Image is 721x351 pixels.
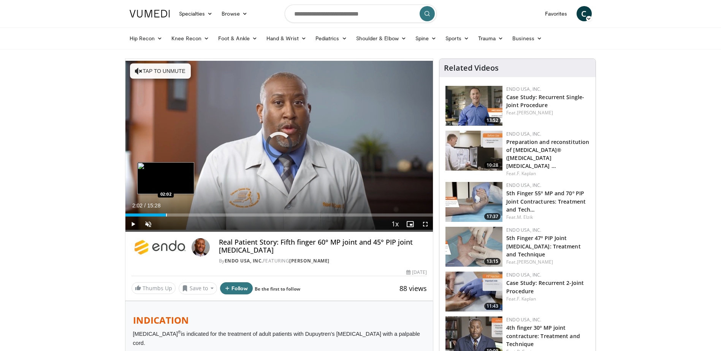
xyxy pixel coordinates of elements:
a: 13:52 [445,86,502,126]
img: 86319f2e-cbdd-4f8d-b465-ea5507697fdb.150x105_q85_crop-smart_upscale.jpg [445,227,502,267]
img: image.jpeg [137,162,194,194]
a: 4th finger 30º MP joint contracture: Treatment and Technique [506,324,580,347]
div: By FEATURING [219,258,427,264]
a: 17:37 [445,182,502,222]
a: Endo USA, Inc. [506,131,541,137]
h4: Real Patient Story: Fifth finger 60° MP joint and 45° PIP joint [MEDICAL_DATA] [219,238,427,255]
a: Thumbs Up [132,282,176,294]
a: [PERSON_NAME] [289,258,330,264]
a: 13:15 [445,227,502,267]
div: [DATE] [406,269,427,276]
a: Favorites [540,6,572,21]
a: Endo USA, Inc. [506,182,541,188]
a: Endo USA, Inc. [506,316,541,323]
span: 10:28 [484,162,501,169]
a: Hip Recon [125,31,167,46]
a: F. Kaplan [517,296,536,302]
button: Playback Rate [387,217,402,232]
span: / [144,202,146,209]
button: Save to [179,282,217,294]
a: 5th Finger 47º PIP Joint [MEDICAL_DATA]: Treatment and Technique [506,234,581,258]
span: 2:02 [132,202,143,209]
a: Pediatrics [311,31,352,46]
a: Hand & Wrist [262,31,311,46]
img: c40faede-6d95-4fee-a212-47eaa49b4c2e.150x105_q85_crop-smart_upscale.jpg [445,86,502,126]
button: Unmute [141,217,156,232]
div: Feat. [506,170,589,177]
button: Fullscreen [418,217,433,232]
a: Preparation and reconstitution of [MEDICAL_DATA]® ([MEDICAL_DATA] [MEDICAL_DATA] … [506,138,589,169]
a: Be the first to follow [255,286,300,292]
a: Endo USA, Inc. [506,227,541,233]
h4: Related Videos [444,63,499,73]
div: Feat. [506,296,589,302]
a: Browse [217,6,252,21]
a: Trauma [474,31,508,46]
img: VuMedi Logo [130,10,170,17]
a: Case Study: Recurrent 2-Joint Procedure [506,279,584,294]
div: Progress Bar [125,213,433,217]
img: ab89541e-13d0-49f0-812b-38e61ef681fd.150x105_q85_crop-smart_upscale.jpg [445,131,502,171]
a: Foot & Ankle [214,31,262,46]
a: [PERSON_NAME] [517,109,553,116]
button: Tap to unmute [130,63,191,79]
a: C [577,6,592,21]
div: Feat. [506,109,589,116]
a: Endo USA, Inc. [506,86,541,92]
video-js: Video Player [125,59,433,232]
span: 17:37 [484,213,501,220]
div: Feat. [506,259,589,266]
img: Endo USA, Inc. [132,238,189,256]
a: 5th Finger 55º MP and 70º PIP Joint Contractures: Treatment and Tech… [506,190,586,213]
div: Feat. [506,214,589,221]
a: Specialties [174,6,217,21]
strong: INDICATION [133,314,189,326]
a: Sports [441,31,474,46]
a: Knee Recon [167,31,214,46]
a: Business [508,31,547,46]
span: [MEDICAL_DATA] is indicated for the treatment of adult patients with Dupuytren’s [MEDICAL_DATA] w... [133,331,420,346]
a: Shoulder & Elbow [352,31,411,46]
a: M. Elzik [517,214,533,220]
img: 5ba3bb49-dd9f-4125-9852-d42629a0b25e.150x105_q85_crop-smart_upscale.jpg [445,272,502,311]
span: 88 views [399,284,427,293]
a: 10:28 [445,131,502,171]
input: Search topics, interventions [285,5,437,23]
a: Spine [411,31,441,46]
button: Play [125,217,141,232]
span: 15:28 [147,202,160,209]
a: [PERSON_NAME] [517,259,553,265]
a: Endo USA, Inc. [506,272,541,278]
img: Avatar [192,238,210,256]
span: 13:52 [484,117,501,124]
a: 11:43 [445,272,502,311]
img: 9476852b-d586-4d61-9b4a-8c7f020af3d3.150x105_q85_crop-smart_upscale.jpg [445,182,502,222]
a: Case Study: Recurrent Single-Joint Procedure [506,93,584,109]
button: Follow [220,282,253,294]
span: 13:15 [484,258,501,265]
span: 11:43 [484,303,501,310]
a: F. Kaplan [517,170,536,177]
a: Endo USA, Inc. [225,258,263,264]
sup: ® [178,330,181,334]
button: Enable picture-in-picture mode [402,217,418,232]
